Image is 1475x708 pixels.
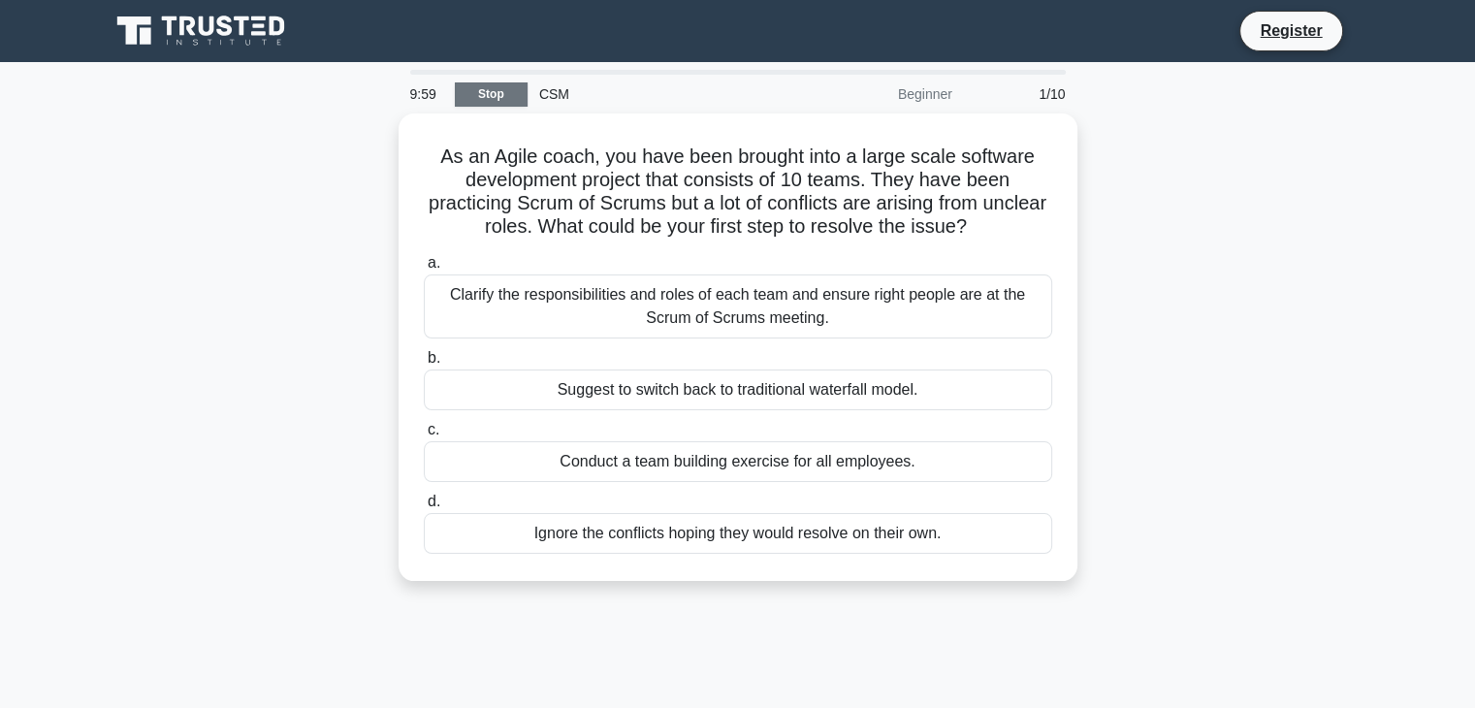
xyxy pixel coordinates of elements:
[528,75,794,113] div: CSM
[422,145,1054,240] h5: As an Agile coach, you have been brought into a large scale software development project that con...
[455,82,528,107] a: Stop
[428,421,439,437] span: c.
[399,75,455,113] div: 9:59
[424,370,1052,410] div: Suggest to switch back to traditional waterfall model.
[794,75,964,113] div: Beginner
[424,274,1052,338] div: Clarify the responsibilities and roles of each team and ensure right people are at the Scrum of S...
[428,254,440,271] span: a.
[428,493,440,509] span: d.
[428,349,440,366] span: b.
[964,75,1077,113] div: 1/10
[1248,18,1333,43] a: Register
[424,441,1052,482] div: Conduct a team building exercise for all employees.
[424,513,1052,554] div: Ignore the conflicts hoping they would resolve on their own.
